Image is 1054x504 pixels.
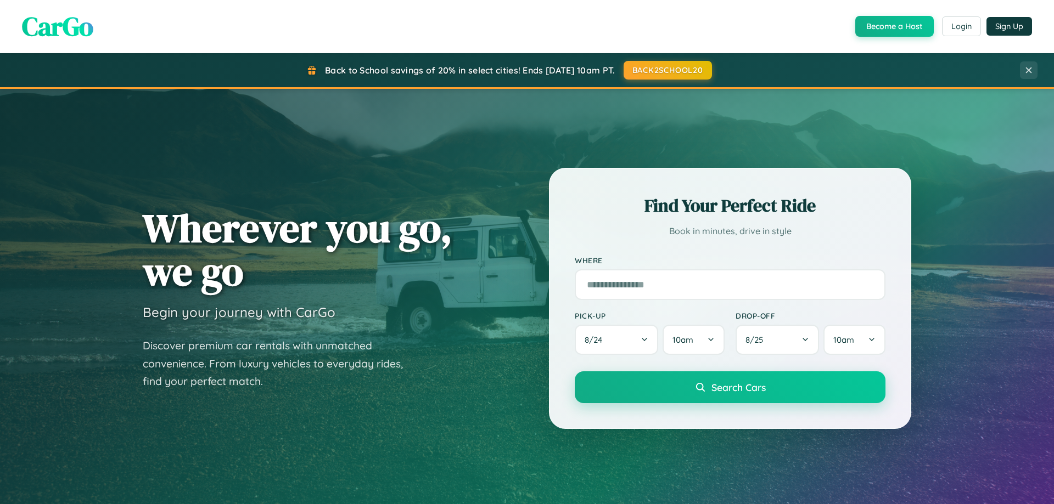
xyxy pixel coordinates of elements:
label: Where [575,256,885,265]
label: Pick-up [575,311,725,320]
span: CarGo [22,8,93,44]
h2: Find Your Perfect Ride [575,194,885,218]
span: 10am [833,335,854,345]
button: 10am [663,325,725,355]
button: Login [942,16,981,36]
span: Back to School savings of 20% in select cities! Ends [DATE] 10am PT. [325,65,615,76]
label: Drop-off [736,311,885,320]
p: Discover premium car rentals with unmatched convenience. From luxury vehicles to everyday rides, ... [143,337,417,390]
button: Search Cars [575,371,885,403]
button: Sign Up [986,17,1032,36]
button: 8/24 [575,325,658,355]
span: 8 / 24 [585,335,608,345]
button: 10am [823,325,885,355]
button: 8/25 [736,325,819,355]
button: BACK2SCHOOL20 [624,61,712,80]
h3: Begin your journey with CarGo [143,304,335,320]
span: Search Cars [711,381,766,393]
p: Book in minutes, drive in style [575,223,885,239]
h1: Wherever you go, we go [143,206,452,293]
span: 8 / 25 [745,335,769,345]
span: 10am [672,335,693,345]
button: Become a Host [855,16,934,37]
